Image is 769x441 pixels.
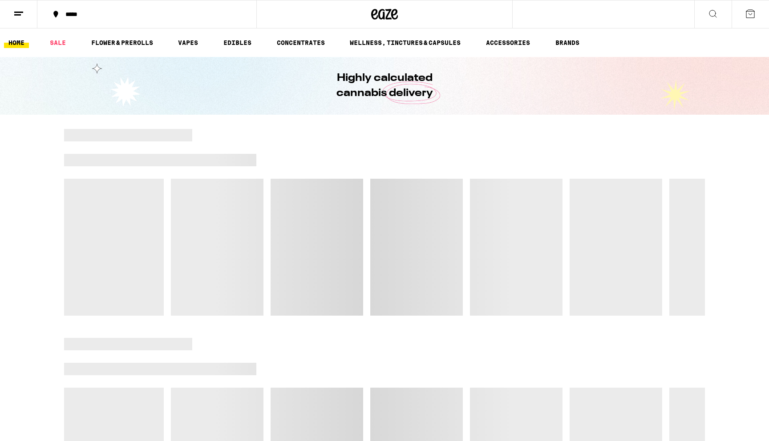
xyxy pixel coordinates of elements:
a: ACCESSORIES [482,37,534,48]
a: FLOWER & PREROLLS [87,37,158,48]
a: EDIBLES [219,37,256,48]
h1: Highly calculated cannabis delivery [311,71,458,101]
a: HOME [4,37,29,48]
a: WELLNESS, TINCTURES & CAPSULES [345,37,465,48]
a: SALE [45,37,70,48]
a: CONCENTRATES [272,37,329,48]
a: VAPES [174,37,202,48]
a: BRANDS [551,37,584,48]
